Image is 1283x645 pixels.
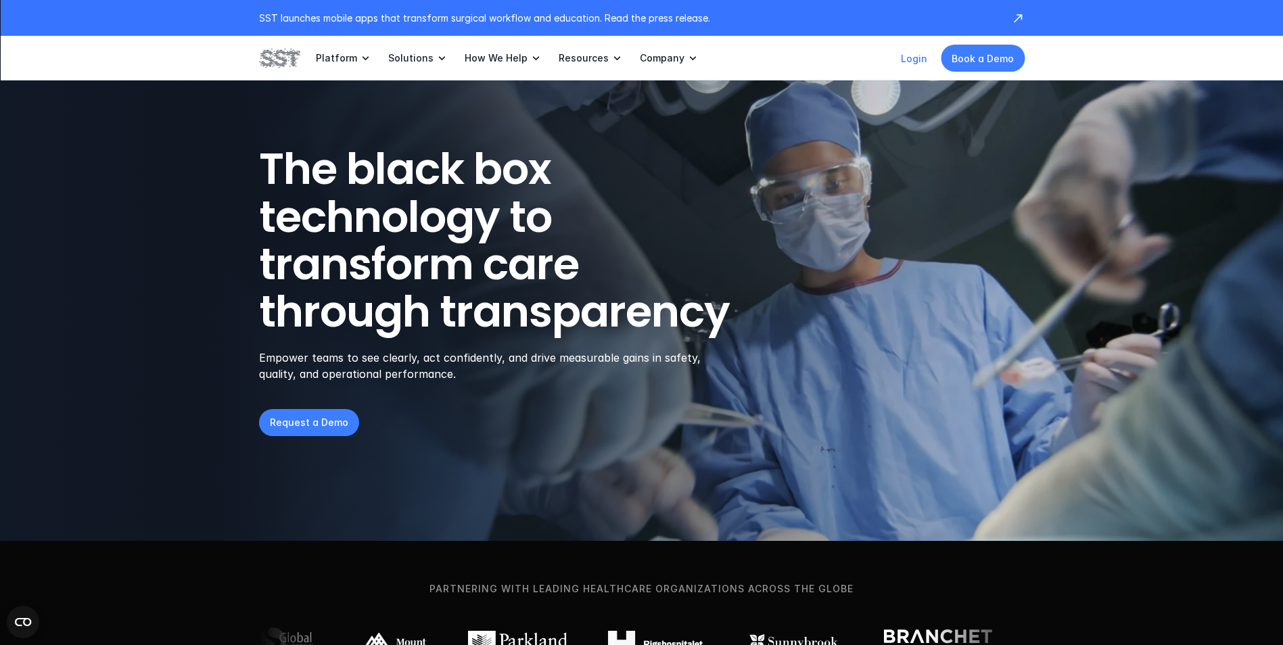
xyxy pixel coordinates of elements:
a: Request a Demo [259,409,359,436]
a: Book a Demo [941,45,1025,72]
a: Login [901,53,927,64]
img: SST logo [259,47,300,70]
p: Company [640,52,684,64]
button: Open CMP widget [7,606,39,638]
p: Empower teams to see clearly, act confidently, and drive measurable gains in safety, quality, and... [259,350,718,382]
p: How We Help [465,52,528,64]
p: Request a Demo [270,415,348,429]
h1: The black box technology to transform care through transparency [259,145,795,336]
p: SST launches mobile apps that transform surgical workflow and education. Read the press release. [259,11,998,25]
a: Platform [316,36,372,80]
p: Platform [316,52,357,64]
p: Partnering with leading healthcare organizations across the globe [23,581,1260,596]
p: Book a Demo [952,51,1014,66]
p: Resources [559,52,609,64]
p: Solutions [388,52,434,64]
